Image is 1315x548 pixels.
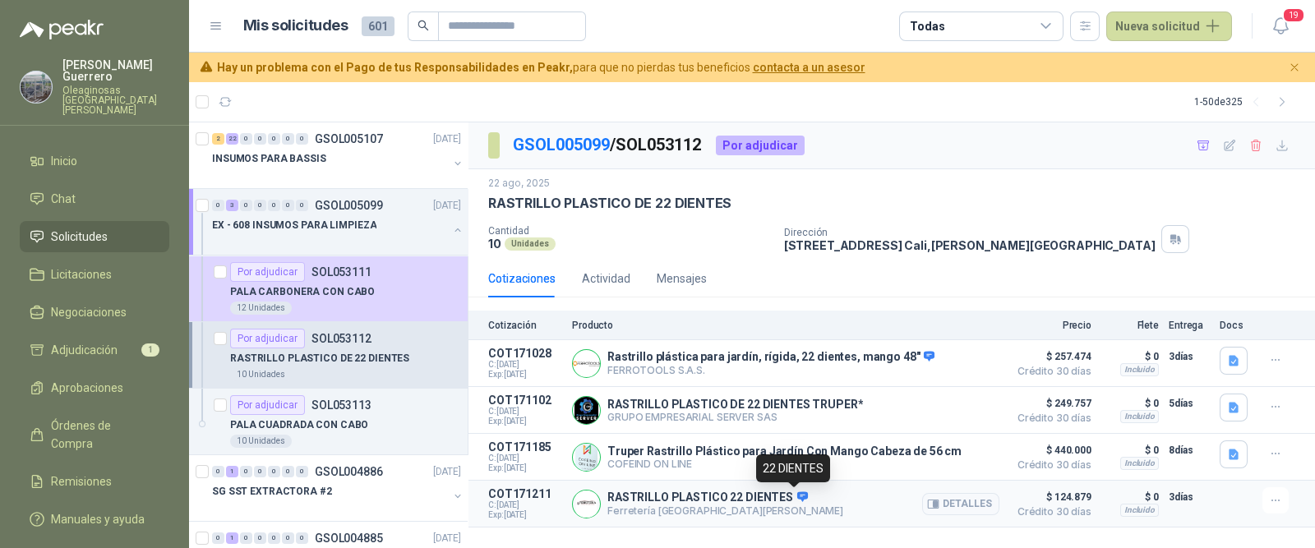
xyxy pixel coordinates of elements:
div: 0 [254,200,266,211]
div: Cotizaciones [488,269,556,288]
div: 0 [240,532,252,544]
p: Oleaginosas [GEOGRAPHIC_DATA][PERSON_NAME] [62,85,169,115]
p: [PERSON_NAME] Guerrero [62,59,169,82]
img: Logo peakr [20,20,104,39]
p: RASTRILLO PLASTICO DE 22 DIENTES [488,195,731,212]
span: Chat [51,190,76,208]
div: 0 [282,133,294,145]
div: 0 [268,466,280,477]
p: 3 días [1169,487,1210,507]
div: 0 [296,466,308,477]
div: 0 [254,133,266,145]
div: 0 [282,200,294,211]
p: PALA CARBONERA CON CABO [230,284,375,300]
p: Truper Rastrillo Plástico para Jardín Con Mango Cabeza de 56 cm [607,444,962,458]
a: contacta a un asesor [753,61,865,74]
div: 0 [296,200,308,211]
span: Crédito 30 días [1009,413,1091,423]
p: Flete [1101,320,1159,331]
img: Company Logo [573,444,600,471]
div: 0 [282,466,294,477]
div: 1 [226,466,238,477]
p: COT171211 [488,487,562,500]
a: Licitaciones [20,259,169,290]
p: SG SST EXTRACTORA #2 [212,484,332,500]
p: Ferretería [GEOGRAPHIC_DATA][PERSON_NAME] [607,504,843,517]
div: 22 DIENTES [756,454,830,482]
div: 0 [212,466,224,477]
span: $ 440.000 [1009,440,1091,460]
div: 0 [282,532,294,544]
p: / SOL053112 [513,132,703,158]
div: 22 [226,133,238,145]
p: Dirección [784,227,1156,238]
div: 1 - 50 de 325 [1194,89,1295,115]
p: COFEIND ON LINE [607,458,962,470]
a: Negociaciones [20,297,169,328]
p: Entrega [1169,320,1210,331]
div: Incluido [1120,457,1159,470]
p: Cantidad [488,225,771,237]
a: Inicio [20,145,169,177]
div: 0 [268,532,280,544]
div: 12 Unidades [230,302,292,315]
span: Solicitudes [51,228,108,246]
p: Rastrillo plástica para jardín, rígida, 22 dientes, mango 48" [607,350,934,365]
span: Manuales y ayuda [51,510,145,528]
div: 10 Unidades [230,435,292,448]
div: 0 [240,466,252,477]
a: Por adjudicarSOL053111PALA CARBONERA CON CABO12 Unidades [189,256,468,322]
img: Company Logo [573,350,600,377]
b: Hay un problema con el Pago de tus Responsabilidades en Peakr, [217,61,573,74]
div: Incluido [1120,504,1159,517]
div: Mensajes [657,269,707,288]
p: $ 0 [1101,347,1159,366]
span: Exp: [DATE] [488,463,562,473]
div: Por adjudicar [230,262,305,282]
a: GSOL005099 [513,135,610,154]
span: Inicio [51,152,77,170]
span: $ 257.474 [1009,347,1091,366]
p: Docs [1220,320,1253,331]
span: $ 124.879 [1009,487,1091,507]
a: 0 3 0 0 0 0 0 GSOL005099[DATE] EX - 608 INSUMOS PARA LIMPIEZA [212,196,464,248]
img: Company Logo [573,397,600,424]
a: Por adjudicarSOL053113PALA CUADRADA CON CABO10 Unidades [189,389,468,455]
p: GSOL005107 [315,133,383,145]
p: Cotización [488,320,562,331]
span: $ 249.757 [1009,394,1091,413]
p: $ 0 [1101,440,1159,460]
p: GSOL005099 [315,200,383,211]
span: Órdenes de Compra [51,417,154,453]
p: [STREET_ADDRESS] Cali , [PERSON_NAME][GEOGRAPHIC_DATA] [784,238,1156,252]
div: 0 [254,532,266,544]
span: Remisiones [51,472,112,490]
span: para que no pierdas tus beneficios [217,58,865,76]
span: Aprobaciones [51,379,123,397]
div: Por adjudicar [230,395,305,415]
a: Aprobaciones [20,372,169,403]
p: COT171028 [488,347,562,360]
p: $ 0 [1101,487,1159,507]
button: Nueva solicitud [1106,12,1232,41]
span: search [418,20,429,31]
a: Chat [20,183,169,214]
a: Órdenes de Compra [20,410,169,459]
span: Crédito 30 días [1009,460,1091,470]
div: Todas [910,17,944,35]
a: Adjudicación1 [20,334,169,366]
a: Solicitudes [20,221,169,252]
h1: Mis solicitudes [243,14,348,38]
p: Producto [572,320,999,331]
p: [DATE] [433,464,461,480]
p: GRUPO EMPRESARIAL SERVER SAS [607,411,863,423]
div: 0 [254,466,266,477]
span: Adjudicación [51,341,118,359]
div: 0 [212,532,224,544]
p: COT171185 [488,440,562,454]
img: Company Logo [21,71,52,103]
span: C: [DATE] [488,500,562,510]
p: 10 [488,237,501,251]
button: Cerrar [1285,58,1305,78]
p: INSUMOS PARA BASSIS [212,151,326,167]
